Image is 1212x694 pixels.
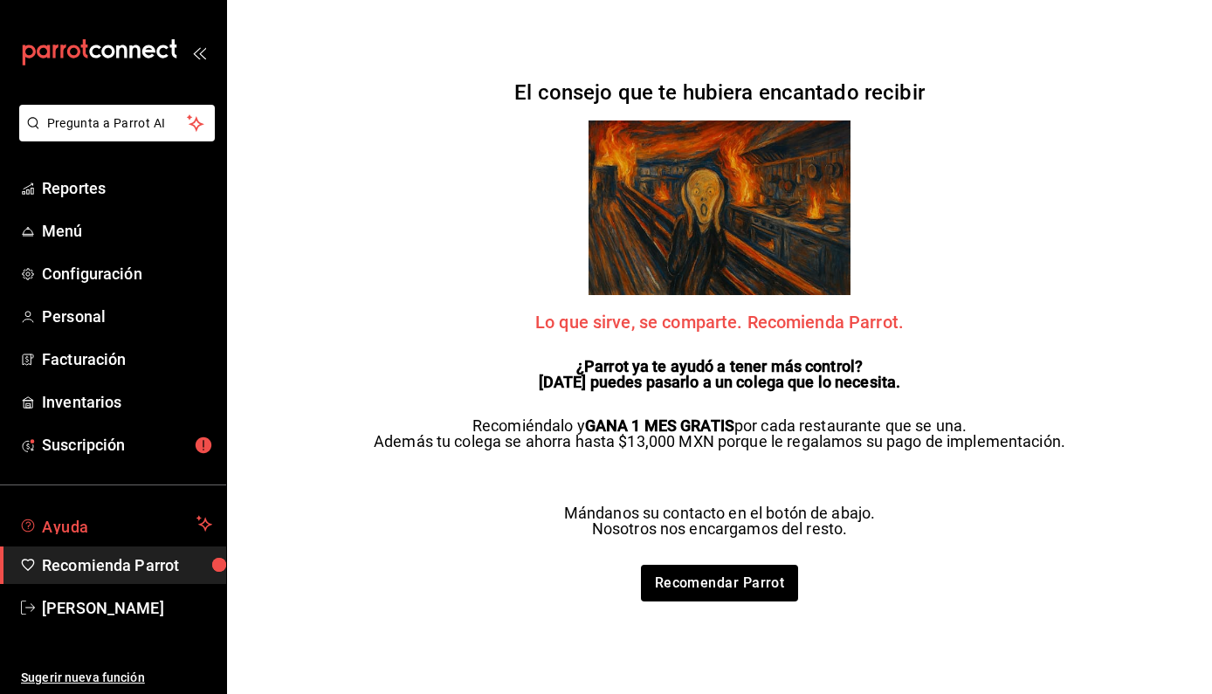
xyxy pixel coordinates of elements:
[539,373,901,391] strong: [DATE] puedes pasarlo a un colega que lo necesita.
[535,313,904,331] span: Lo que sirve, se comparte. Recomienda Parrot.
[641,565,799,601] a: Recomendar Parrot
[514,82,925,103] h2: El consejo que te hubiera encantado recibir
[42,433,212,457] span: Suscripción
[576,357,863,375] strong: ¿Parrot ya te ayudó a tener más control?
[42,390,212,414] span: Inventarios
[589,120,850,295] img: referrals Parrot
[42,347,212,371] span: Facturación
[192,45,206,59] button: open_drawer_menu
[21,669,212,687] span: Sugerir nueva función
[42,513,189,534] span: Ayuda
[42,305,212,328] span: Personal
[42,262,212,285] span: Configuración
[47,114,188,133] span: Pregunta a Parrot AI
[42,219,212,243] span: Menú
[42,596,212,620] span: [PERSON_NAME]
[42,176,212,200] span: Reportes
[564,505,876,537] p: Mándanos su contacto en el botón de abajo. Nosotros nos encargamos del resto.
[374,418,1065,450] p: Recomiéndalo y por cada restaurante que se una. Además tu colega se ahorra hasta $13,000 MXN porq...
[585,416,734,435] strong: GANA 1 MES GRATIS
[12,127,215,145] a: Pregunta a Parrot AI
[19,105,215,141] button: Pregunta a Parrot AI
[42,553,212,577] span: Recomienda Parrot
